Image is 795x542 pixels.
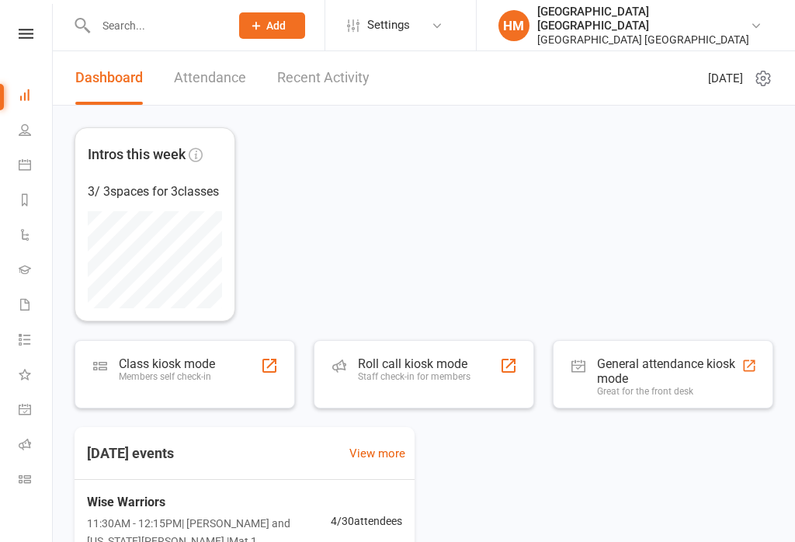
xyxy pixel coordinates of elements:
[19,149,54,184] a: Calendar
[19,359,54,394] a: What's New
[331,512,402,530] span: 4 / 30 attendees
[597,356,741,386] div: General attendance kiosk mode
[239,12,305,39] button: Add
[266,19,286,32] span: Add
[597,386,741,397] div: Great for the front desk
[19,464,54,499] a: Class kiosk mode
[87,492,331,512] span: Wise Warriors
[708,69,743,88] span: [DATE]
[75,440,186,467] h3: [DATE] events
[367,8,410,43] span: Settings
[19,79,54,114] a: Dashboard
[358,356,470,371] div: Roll call kiosk mode
[75,51,143,105] a: Dashboard
[19,394,54,429] a: General attendance kiosk mode
[119,371,215,382] div: Members self check-in
[88,182,222,202] div: 3 / 3 spaces for 3 classes
[537,33,750,47] div: [GEOGRAPHIC_DATA] [GEOGRAPHIC_DATA]
[358,371,470,382] div: Staff check-in for members
[498,10,529,41] div: HM
[19,184,54,219] a: Reports
[119,356,215,371] div: Class kiosk mode
[19,429,54,464] a: Roll call kiosk mode
[537,5,750,33] div: [GEOGRAPHIC_DATA] [GEOGRAPHIC_DATA]
[277,51,370,105] a: Recent Activity
[19,114,54,149] a: People
[88,144,186,166] span: Intros this week
[91,15,219,36] input: Search...
[349,444,405,463] a: View more
[174,51,246,105] a: Attendance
